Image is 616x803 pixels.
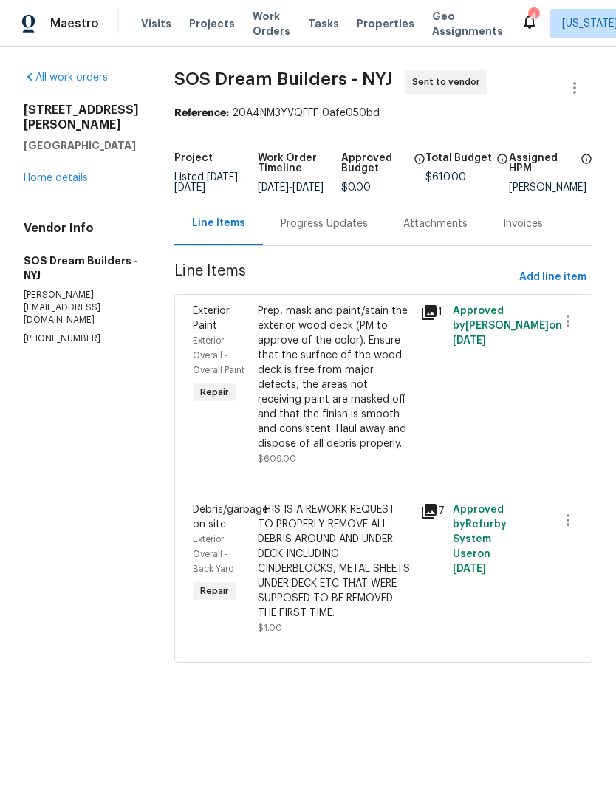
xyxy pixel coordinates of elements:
[258,182,324,193] span: -
[341,153,408,174] h5: Approved Budget
[24,72,108,83] a: All work orders
[414,153,425,182] span: The total cost of line items that have been approved by both Opendoor and the Trade Partner. This...
[308,18,339,29] span: Tasks
[412,75,486,89] span: Sent to vendor
[528,9,538,24] div: 4
[174,172,242,193] span: -
[207,172,238,182] span: [DATE]
[258,182,289,193] span: [DATE]
[193,306,230,331] span: Exterior Paint
[258,502,411,621] div: THIS IS A REWORK REQUEST TO PROPERLY REMOVE ALL DEBRIS AROUND AND UNDER DECK INCLUDING CINDERBLOC...
[425,172,466,182] span: $610.00
[425,153,492,163] h5: Total Budget
[192,216,245,230] div: Line Items
[24,221,139,236] h4: Vendor Info
[453,306,562,346] span: Approved by [PERSON_NAME] on
[24,332,139,345] p: [PHONE_NUMBER]
[453,505,507,574] span: Approved by Refurby System User on
[24,103,139,132] h2: [STREET_ADDRESS][PERSON_NAME]
[174,182,205,193] span: [DATE]
[174,70,393,88] span: SOS Dream Builders - NYJ
[420,304,444,321] div: 1
[453,335,486,346] span: [DATE]
[174,153,213,163] h5: Project
[258,454,296,463] span: $609.00
[258,623,282,632] span: $1.00
[519,268,586,287] span: Add line item
[509,153,576,174] h5: Assigned HPM
[50,16,99,31] span: Maestro
[496,153,508,172] span: The total cost of line items that have been proposed by Opendoor. This sum includes line items th...
[193,505,268,530] span: Debris/garbage on site
[258,153,341,174] h5: Work Order Timeline
[141,16,171,31] span: Visits
[281,216,368,231] div: Progress Updates
[24,253,139,283] h5: SOS Dream Builders - NYJ
[174,264,513,291] span: Line Items
[174,106,592,120] div: 20A4NM3YVQFFF-0afe050bd
[432,9,503,38] span: Geo Assignments
[292,182,324,193] span: [DATE]
[453,564,486,574] span: [DATE]
[357,16,414,31] span: Properties
[513,264,592,291] button: Add line item
[503,216,543,231] div: Invoices
[341,182,371,193] span: $0.00
[189,16,235,31] span: Projects
[193,336,244,375] span: Exterior Overall - Overall Paint
[509,182,592,193] div: [PERSON_NAME]
[253,9,290,38] span: Work Orders
[194,584,235,598] span: Repair
[194,385,235,400] span: Repair
[581,153,592,182] span: The hpm assigned to this work order.
[174,108,229,118] b: Reference:
[24,173,88,183] a: Home details
[24,138,139,153] h5: [GEOGRAPHIC_DATA]
[403,216,468,231] div: Attachments
[24,289,139,327] p: [PERSON_NAME][EMAIL_ADDRESS][DOMAIN_NAME]
[174,172,242,193] span: Listed
[420,502,444,520] div: 7
[193,535,234,573] span: Exterior Overall - Back Yard
[258,304,411,451] div: Prep, mask and paint/stain the exterior wood deck (PM to approve of the color). Ensure that the s...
